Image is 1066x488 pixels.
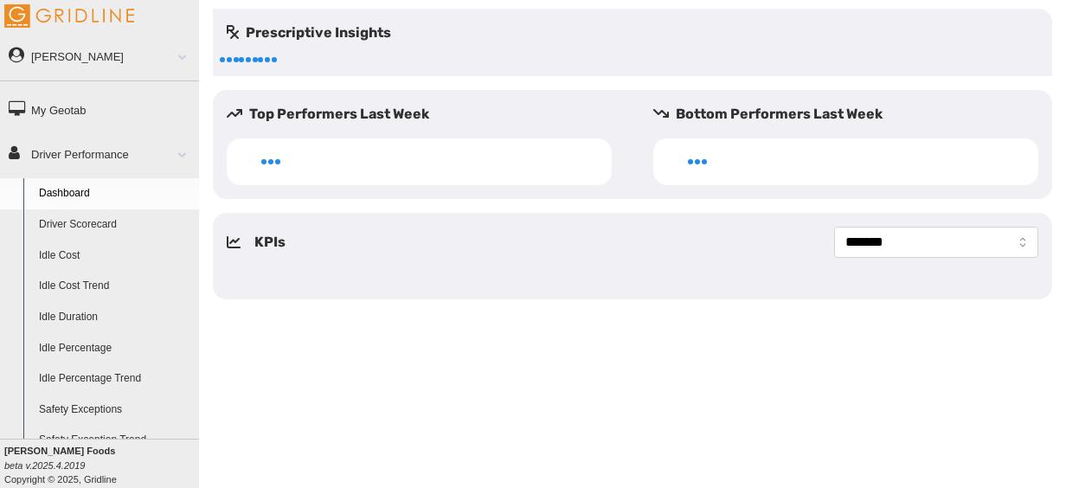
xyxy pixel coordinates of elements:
[31,241,199,272] a: Idle Cost
[31,363,199,395] a: Idle Percentage Trend
[4,460,85,471] i: beta v.2025.4.2019
[227,22,391,43] h5: Prescriptive Insights
[4,4,134,28] img: Gridline
[31,271,199,302] a: Idle Cost Trend
[31,425,199,456] a: Safety Exception Trend
[31,178,199,209] a: Dashboard
[31,333,199,364] a: Idle Percentage
[254,232,286,253] h5: KPIs
[31,209,199,241] a: Driver Scorecard
[31,395,199,426] a: Safety Exceptions
[653,104,1052,125] h5: Bottom Performers Last Week
[31,302,199,333] a: Idle Duration
[227,104,626,125] h5: Top Performers Last Week
[4,444,199,486] div: Copyright © 2025, Gridline
[4,446,115,456] b: [PERSON_NAME] Foods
